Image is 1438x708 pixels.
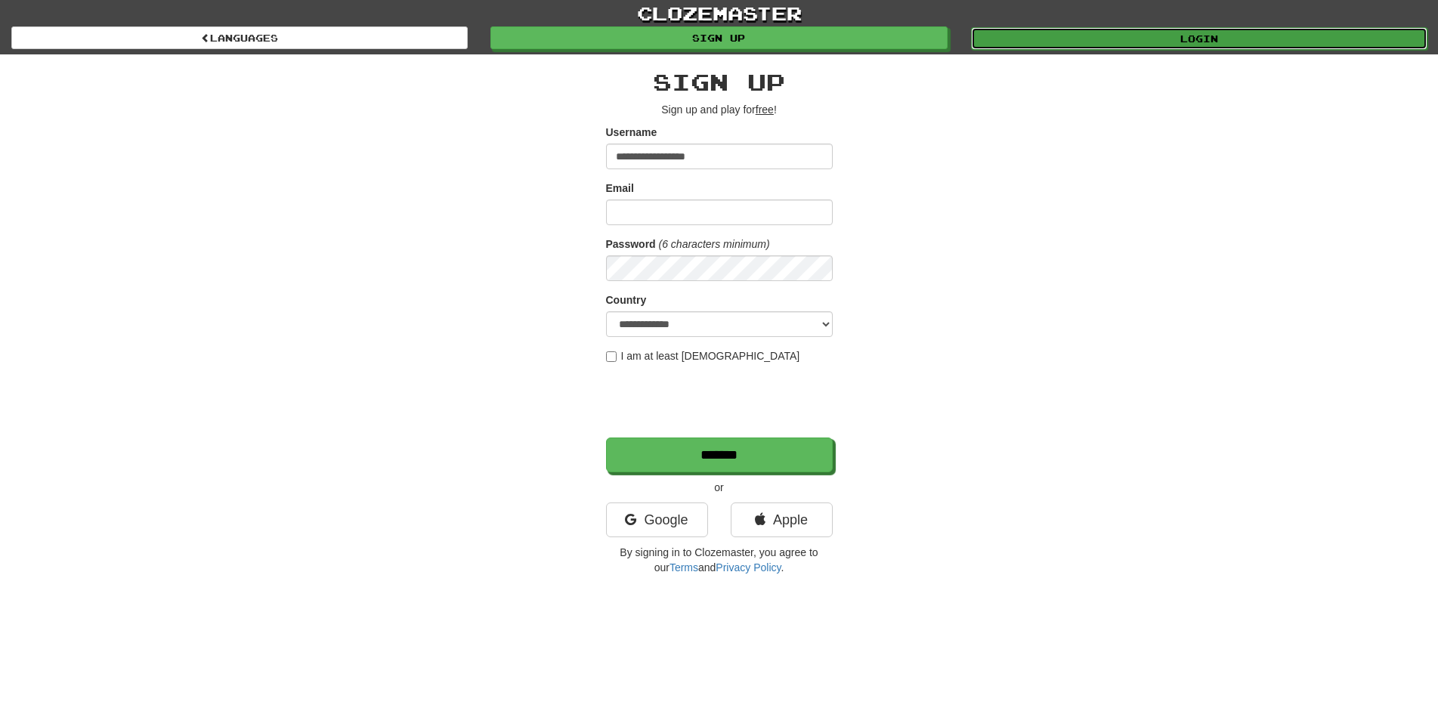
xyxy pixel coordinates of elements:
[11,26,468,49] a: Languages
[659,238,770,250] em: (6 characters minimum)
[606,102,833,117] p: Sign up and play for !
[490,26,947,49] a: Sign up
[670,561,698,574] a: Terms
[606,70,833,94] h2: Sign up
[716,561,781,574] a: Privacy Policy
[606,181,634,196] label: Email
[606,545,833,575] p: By signing in to Clozemaster, you agree to our and .
[606,348,800,363] label: I am at least [DEMOGRAPHIC_DATA]
[606,502,708,537] a: Google
[606,125,657,140] label: Username
[756,104,774,116] u: free
[606,371,836,430] iframe: reCAPTCHA
[606,351,617,362] input: I am at least [DEMOGRAPHIC_DATA]
[731,502,833,537] a: Apple
[606,292,647,308] label: Country
[971,27,1427,50] a: Login
[606,237,656,252] label: Password
[606,480,833,495] p: or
